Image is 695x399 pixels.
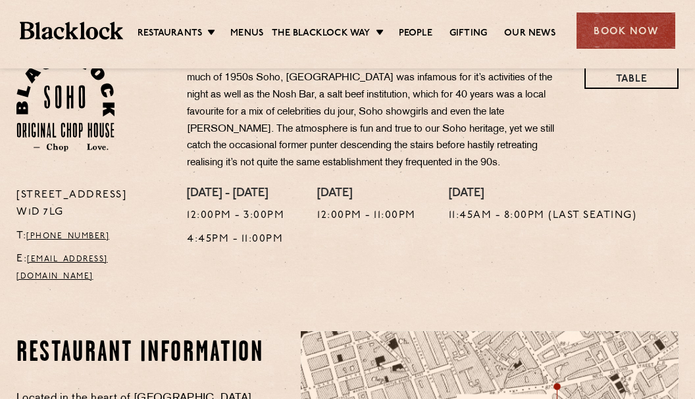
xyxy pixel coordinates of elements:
[20,22,123,39] img: BL_Textured_Logo-footer-cropped.svg
[16,251,167,285] p: E:
[16,53,115,151] img: Soho-stamp-default.svg
[399,27,432,41] a: People
[317,207,416,225] p: 12:00pm - 11:00pm
[577,13,675,49] div: Book Now
[449,187,637,201] h4: [DATE]
[317,187,416,201] h4: [DATE]
[187,187,284,201] h4: [DATE] - [DATE]
[230,27,263,41] a: Menus
[138,27,202,41] a: Restaurants
[187,231,284,248] p: 4:45pm - 11:00pm
[450,27,487,41] a: Gifting
[272,27,370,41] a: The Blacklock Way
[16,255,108,280] a: [EMAIL_ADDRESS][DOMAIN_NAME]
[187,53,565,172] p: Housed in a former Soho brothel and the notorious “Le Reims” lap dancing club. Like much of 1950s...
[504,27,555,41] a: Our News
[16,187,167,221] p: [STREET_ADDRESS] W1D 7LG
[584,53,679,89] a: Book a Table
[26,232,109,240] a: [PHONE_NUMBER]
[449,207,637,225] p: 11:45am - 8:00pm (Last seating)
[187,207,284,225] p: 12:00pm - 3:00pm
[16,337,271,370] h2: Restaurant information
[16,228,167,245] p: T:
